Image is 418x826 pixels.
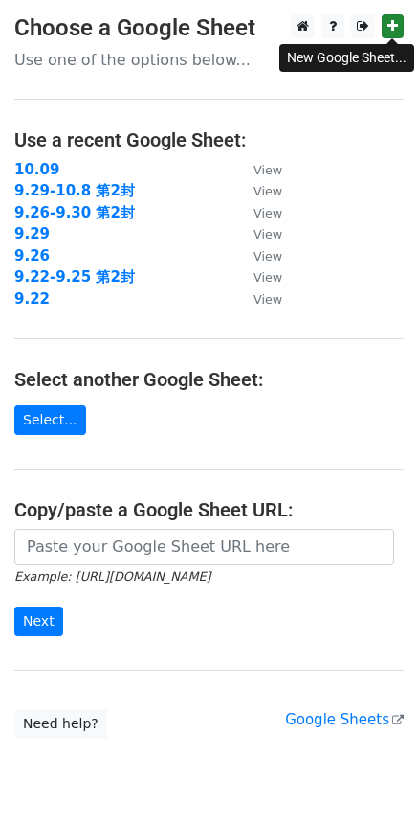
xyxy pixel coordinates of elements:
small: View [253,206,282,220]
a: 9.29 [14,225,50,242]
input: Paste your Google Sheet URL here [14,529,394,565]
small: View [253,270,282,285]
small: View [253,184,282,198]
small: View [253,292,282,307]
div: New Google Sheet... [279,44,414,72]
a: View [234,182,282,199]
div: 聊天小组件 [322,734,418,826]
a: Need help? [14,709,107,739]
input: Next [14,607,63,636]
iframe: Chat Widget [322,734,418,826]
a: 9.22 [14,290,50,308]
h4: Use a recent Google Sheet: [14,128,404,151]
small: View [253,227,282,241]
a: 9.26 [14,247,50,264]
h4: Select another Google Sheet: [14,368,404,391]
h3: Choose a Google Sheet [14,14,404,42]
a: View [234,204,282,221]
small: View [253,249,282,264]
a: 9.26-9.30 第2封 [14,204,135,221]
small: View [253,163,282,177]
a: Google Sheets [285,711,404,728]
a: Select... [14,405,86,435]
h4: Copy/paste a Google Sheet URL: [14,498,404,521]
small: Example: [URL][DOMAIN_NAME] [14,569,210,584]
a: View [234,247,282,264]
a: View [234,268,282,286]
a: View [234,225,282,242]
a: View [234,161,282,178]
a: View [234,290,282,308]
a: 9.22-9.25 第2封 [14,268,135,286]
a: 9.29-10.8 第2封 [14,182,135,199]
a: 10.09 [14,161,59,178]
p: Use one of the options below... [14,50,404,70]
